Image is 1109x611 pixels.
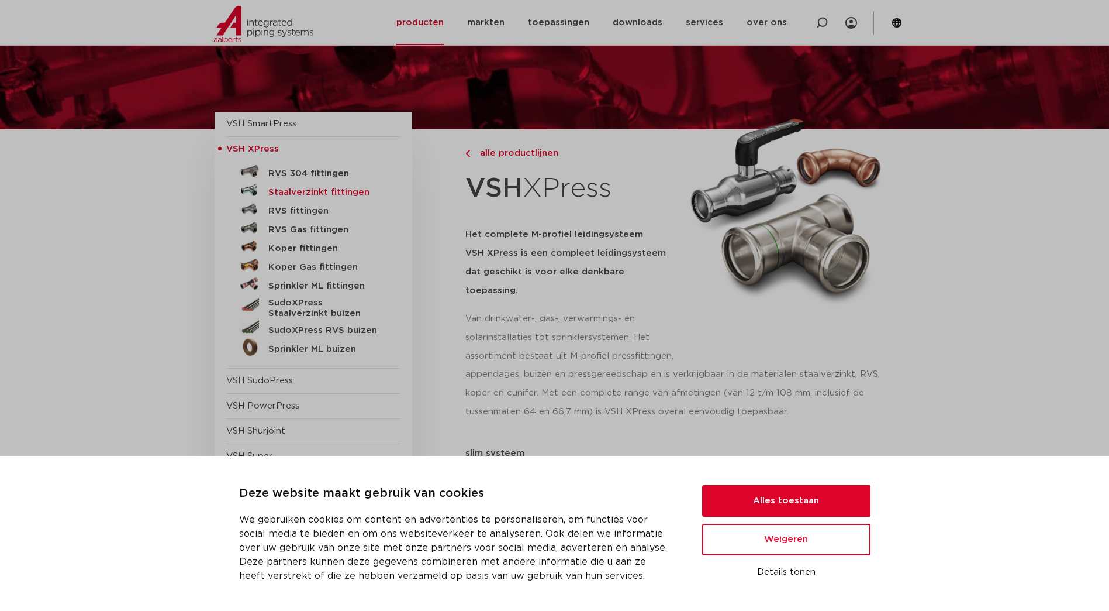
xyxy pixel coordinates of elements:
[226,181,400,200] a: Staalverzinkt fittingen
[239,513,674,583] p: We gebruiken cookies om content en advertenties te personaliseren, om functies voor social media ...
[465,150,470,157] img: chevron-right.svg
[226,319,400,338] a: SudoXPress RVS buizen
[226,401,299,410] a: VSH PowerPress
[702,524,870,555] button: Weigeren
[702,485,870,517] button: Alles toestaan
[226,256,400,274] a: Koper Gas fittingen
[226,145,279,153] span: VSH XPress
[268,206,384,217] h5: RVS fittingen
[239,485,674,503] p: Deze website maakt gebruik van cookies
[465,365,895,421] p: appendages, buizen en pressgereedschap en is verkrijgbaar in de materialen staalverzinkt, RVS, ko...
[702,562,870,582] button: Details tonen
[226,338,400,356] a: Sprinkler ML buizen
[465,146,677,160] a: alle productlijnen
[465,310,677,366] p: Van drinkwater-, gas-, verwarmings- en solarinstallaties tot sprinklersystemen. Het assortiment b...
[465,449,895,458] p: slim systeem
[473,149,558,157] span: alle productlijnen
[226,452,272,461] a: VSH Super
[226,274,400,293] a: Sprinkler ML fittingen
[226,376,293,385] a: VSH SudoPress
[268,169,384,179] h5: RVS 304 fittingen
[268,225,384,235] h5: RVS Gas fittingen
[268,243,384,254] h5: Koper fittingen
[226,162,400,181] a: RVS 304 fittingen
[268,325,384,336] h5: SudoXPress RVS buizen
[226,237,400,256] a: Koper fittingen
[268,281,384,291] h5: Sprinkler ML fittingen
[226,218,400,237] a: RVS Gas fittingen
[465,175,523,202] strong: VSH
[268,298,384,319] h5: SudoXPress Staalverzinkt buizen
[268,187,384,198] h5: Staalverzinkt fittingen
[465,166,677,211] h1: XPress
[268,262,384,273] h5: Koper Gas fittingen
[268,344,384,355] h5: Sprinkler ML buizen
[226,119,296,128] a: VSH SmartPress
[226,200,400,218] a: RVS fittingen
[465,225,677,300] h5: Het complete M-profiel leidingsysteem VSH XPress is een compleet leidingsysteem dat geschikt is v...
[226,427,285,435] a: VSH Shurjoint
[226,293,400,319] a: SudoXPress Staalverzinkt buizen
